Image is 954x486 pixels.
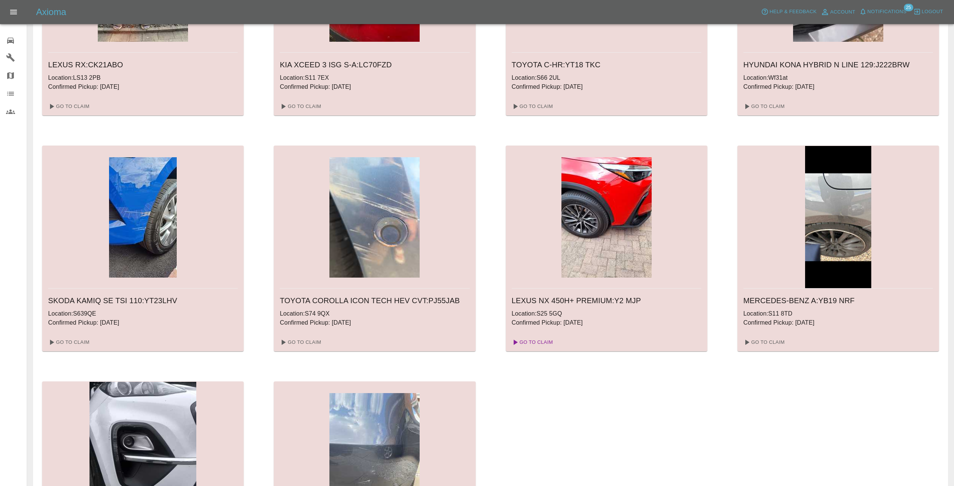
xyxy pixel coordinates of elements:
[904,4,913,11] span: 25
[922,8,943,16] span: Logout
[48,73,238,82] p: Location: LS13 2PB
[819,6,857,18] a: Account
[512,295,701,307] h6: LEXUS NX 450H+ PREMIUM : Y2 MJP
[743,82,933,91] p: Confirmed Pickup: [DATE]
[5,3,23,21] button: Open drawer
[740,336,787,348] a: Go To Claim
[280,295,469,307] h6: TOYOTA COROLLA ICON TECH HEV CVT : PJ55JAB
[280,82,469,91] p: Confirmed Pickup: [DATE]
[512,318,701,327] p: Confirmed Pickup: [DATE]
[868,8,907,16] span: Notifications
[769,8,816,16] span: Help & Feedback
[277,100,323,112] a: Go To Claim
[45,100,91,112] a: Go To Claim
[48,318,238,327] p: Confirmed Pickup: [DATE]
[512,309,701,318] p: Location: S25 5GQ
[743,318,933,327] p: Confirmed Pickup: [DATE]
[912,6,945,18] button: Logout
[45,336,91,348] a: Go To Claim
[280,318,469,327] p: Confirmed Pickup: [DATE]
[509,336,555,348] a: Go To Claim
[743,73,933,82] p: Location: Wf31at
[509,100,555,112] a: Go To Claim
[512,82,701,91] p: Confirmed Pickup: [DATE]
[740,100,787,112] a: Go To Claim
[857,6,908,18] button: Notifications
[280,73,469,82] p: Location: S11 7EX
[830,8,855,17] span: Account
[512,59,701,71] h6: TOYOTA C-HR : YT18 TKC
[512,73,701,82] p: Location: S66 2UL
[48,295,238,307] h6: SKODA KAMIQ SE TSI 110 : YT23LHV
[280,59,469,71] h6: KIA XCEED 3 ISG S-A : LC70FZD
[48,82,238,91] p: Confirmed Pickup: [DATE]
[48,309,238,318] p: Location: S639QE
[48,59,238,71] h6: LEXUS RX : CK21ABO
[277,336,323,348] a: Go To Claim
[36,6,66,18] h5: Axioma
[743,59,933,71] h6: HYUNDAI KONA HYBRID N LINE 129 : J222BRW
[280,309,469,318] p: Location: S74 9QX
[759,6,818,18] button: Help & Feedback
[743,309,933,318] p: Location: S11 8TD
[743,295,933,307] h6: MERCEDES-BENZ A : YB19 NRF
